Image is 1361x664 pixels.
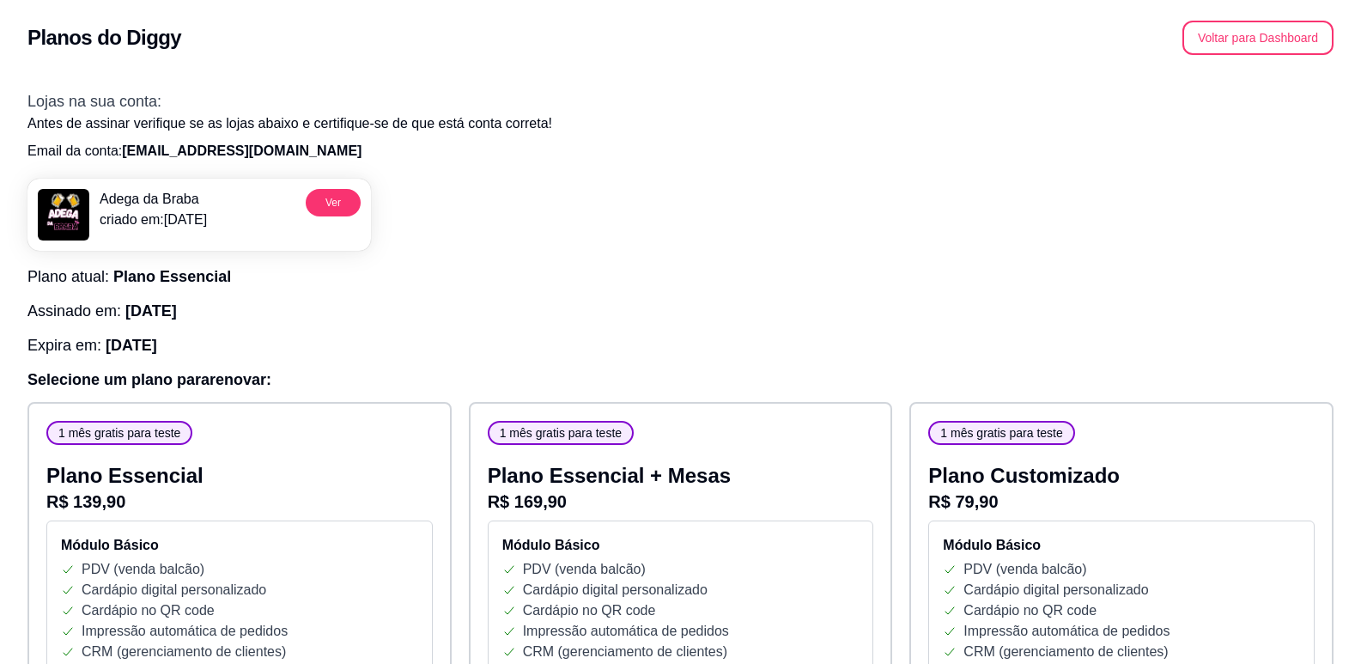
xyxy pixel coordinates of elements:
[113,268,231,285] span: Plano Essencial
[523,600,656,621] p: Cardápio no QR code
[27,113,1334,134] p: Antes de assinar verifique se as lojas abaixo e certifique-se de que está conta correta!
[1182,30,1334,45] a: Voltar para Dashboard
[100,210,207,230] p: criado em: [DATE]
[1182,21,1334,55] button: Voltar para Dashboard
[963,580,1148,600] p: Cardápio digital personalizado
[963,600,1097,621] p: Cardápio no QR code
[27,299,1334,323] h3: Assinado em:
[523,559,646,580] p: PDV (venda balcão)
[82,580,266,600] p: Cardápio digital personalizado
[46,462,433,490] p: Plano Essencial
[488,490,874,514] p: R$ 169,90
[82,559,204,580] p: PDV (venda balcão)
[125,302,177,320] span: [DATE]
[963,621,1170,642] p: Impressão automática de pedidos
[27,368,1334,392] h3: Selecione um plano para renovar :
[493,424,629,442] span: 1 mês gratis para teste
[61,535,418,556] h4: Módulo Básico
[523,642,727,662] p: CRM (gerenciamento de clientes)
[963,559,1086,580] p: PDV (venda balcão)
[502,535,860,556] h4: Módulo Básico
[306,189,361,216] button: Ver
[928,490,1315,514] p: R$ 79,90
[488,462,874,490] p: Plano Essencial + Mesas
[38,189,89,241] img: menu logo
[82,642,286,662] p: CRM (gerenciamento de clientes)
[27,265,1334,289] h3: Plano atual:
[27,333,1334,357] h3: Expira em:
[100,189,207,210] p: Adega da Braba
[523,580,708,600] p: Cardápio digital personalizado
[82,600,215,621] p: Cardápio no QR code
[943,535,1300,556] h4: Módulo Básico
[52,424,187,442] span: 1 mês gratis para teste
[122,143,362,158] span: [EMAIL_ADDRESS][DOMAIN_NAME]
[928,462,1315,490] p: Plano Customizado
[27,179,371,251] a: menu logoAdega da Brabacriado em:[DATE]Ver
[27,141,1334,161] p: Email da conta:
[27,89,1334,113] h3: Lojas na sua conta:
[27,24,181,52] h2: Planos do Diggy
[933,424,1069,442] span: 1 mês gratis para teste
[46,490,433,514] p: R$ 139,90
[106,337,157,354] span: [DATE]
[523,621,729,642] p: Impressão automática de pedidos
[82,621,288,642] p: Impressão automática de pedidos
[963,642,1168,662] p: CRM (gerenciamento de clientes)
